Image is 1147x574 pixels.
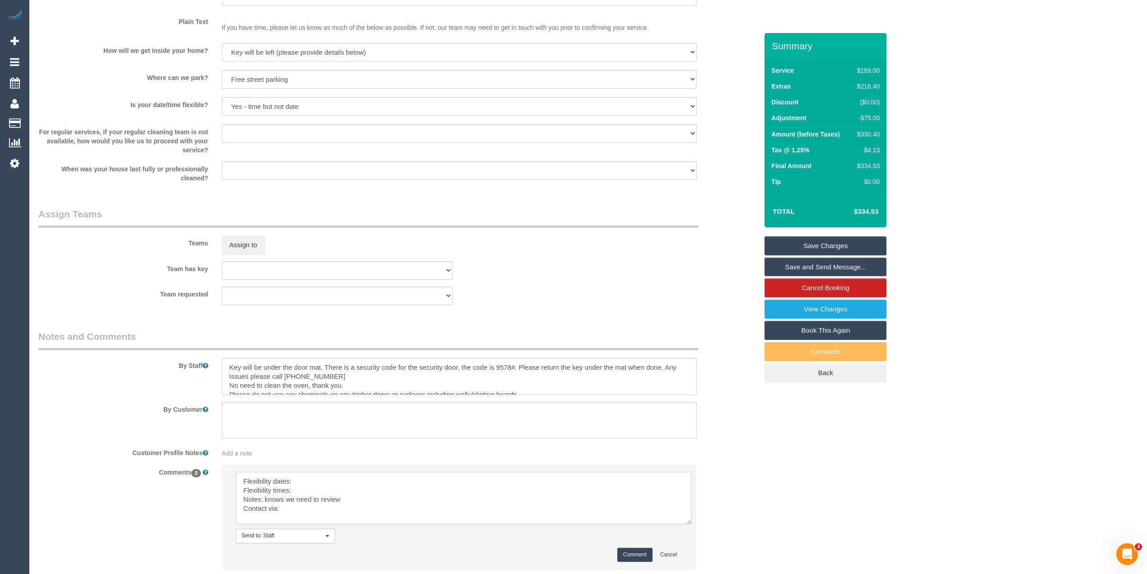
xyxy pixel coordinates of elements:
[771,98,798,107] label: Discount
[222,450,252,457] span: Add a note
[827,208,878,216] h4: $334.53
[771,113,806,122] label: Adjustment
[853,146,880,155] div: $4.13
[654,548,683,562] button: Cancel
[32,70,215,82] label: Where can we park?
[32,445,215,457] label: Customer Profile Notes
[773,207,795,215] strong: Total
[853,177,880,186] div: $0.00
[32,97,215,109] label: Is your date/time flexible?
[771,82,791,91] label: Extras
[765,258,886,277] a: Save and Send Message...
[771,146,809,155] label: Tax @ 1.25%
[765,278,886,297] a: Cancel Booking
[32,402,215,414] label: By Customer
[765,321,886,340] a: Book This Again
[32,287,215,299] label: Team requested
[32,261,215,273] label: Team has key
[38,207,698,228] legend: Assign Teams
[853,130,880,139] div: $330.40
[617,548,653,562] button: Comment
[32,465,215,477] label: Comments
[853,98,880,107] div: ($0.00)
[191,469,201,477] span: 0
[236,529,335,543] button: Send to: Staff
[771,161,811,170] label: Final Amount
[32,235,215,248] label: Teams
[853,161,880,170] div: $334.53
[32,161,215,183] label: When was your house last fully or professionally cleaned?
[771,66,794,75] label: Service
[32,14,215,26] label: Plain Text
[242,532,323,540] span: Send to: Staff
[222,14,697,32] p: If you have time, please let us know as much of the below as possible. If not, our team may need ...
[765,363,886,382] a: Back
[771,130,839,139] label: Amount (before Taxes)
[5,9,23,22] img: Automaid Logo
[1116,543,1138,565] iframe: Intercom live chat
[1135,543,1142,550] span: 3
[772,41,882,51] h3: Summary
[853,66,880,75] div: $189.00
[765,300,886,319] a: View Changes
[32,43,215,55] label: How will we get inside your home?
[38,330,698,350] legend: Notes and Comments
[853,113,880,122] div: -$75.00
[32,358,215,370] label: By Staff
[222,235,265,254] button: Assign to
[853,82,880,91] div: $216.40
[771,177,781,186] label: Tip
[765,236,886,255] a: Save Changes
[32,124,215,155] label: For regular services, if your regular cleaning team is not available, how would you like us to pr...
